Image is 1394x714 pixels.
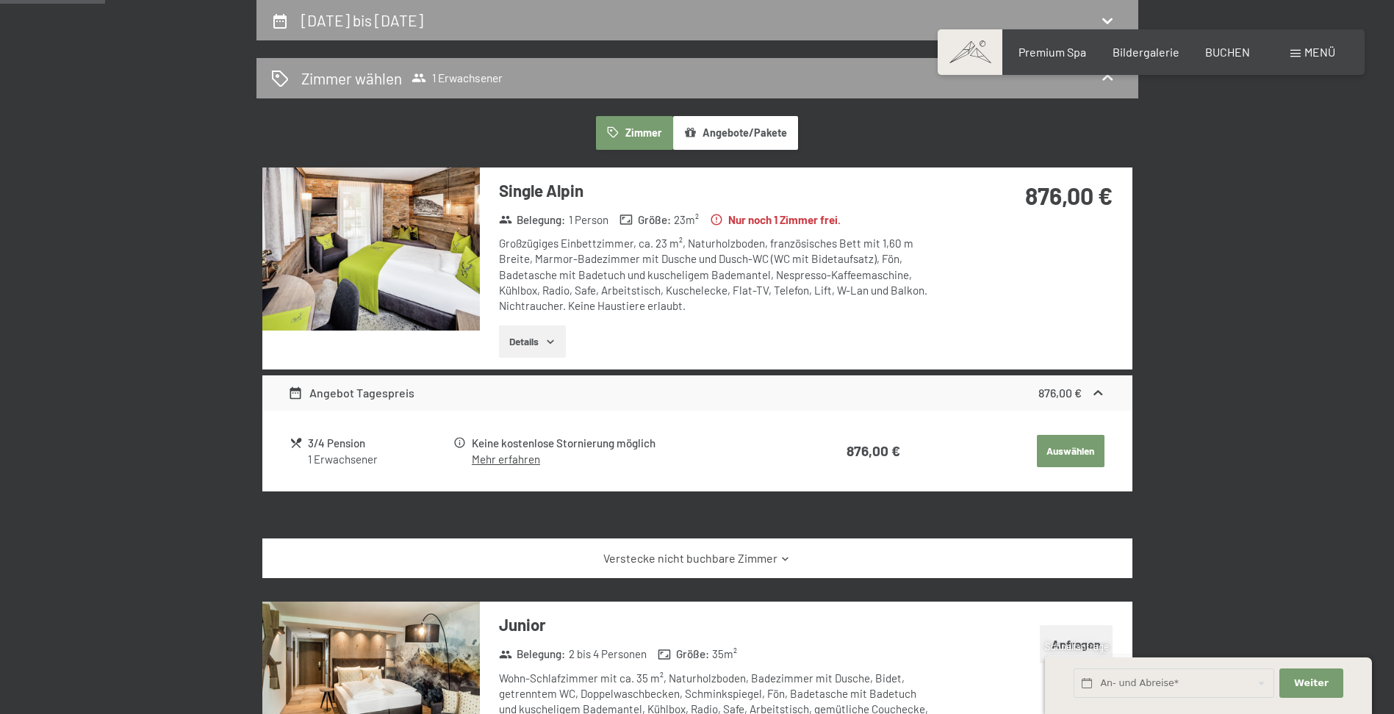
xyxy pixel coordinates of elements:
span: Menü [1304,45,1335,59]
strong: 876,00 € [847,442,900,459]
button: Zimmer [596,116,672,150]
strong: Nur noch 1 Zimmer frei. [710,212,841,228]
span: 2 bis 4 Personen [569,646,647,662]
h2: Zimmer wählen [301,68,402,89]
div: Großzügiges Einbettzimmer, ca. 23 m², Naturholzboden, französisches Bett mit 1,60 m Breite, Marmo... [499,236,936,314]
strong: Belegung : [499,212,566,228]
a: BUCHEN [1205,45,1250,59]
div: Keine kostenlose Stornierung möglich [472,435,777,452]
img: mss_renderimg.php [262,167,480,331]
h3: Junior [499,613,936,636]
a: Premium Spa [1018,45,1086,59]
span: 1 Person [569,212,608,228]
strong: Größe : [619,212,671,228]
div: 3/4 Pension [308,435,451,452]
span: 23 m² [674,212,699,228]
button: Details [499,325,566,358]
button: Anfragen [1040,625,1113,663]
div: Angebot Tagespreis876,00 € [262,375,1132,411]
button: Weiter [1279,668,1343,699]
strong: 876,00 € [1025,181,1113,209]
strong: Größe : [658,646,709,662]
strong: Belegung : [499,646,566,662]
div: Angebot Tagespreis [288,384,414,402]
h3: Single Alpin [499,179,936,202]
span: Weiter [1294,677,1329,690]
button: Auswählen [1037,435,1104,467]
a: Verstecke nicht buchbare Zimmer [288,550,1106,566]
div: 1 Erwachsener [308,452,451,467]
span: 35 m² [712,646,737,662]
button: Angebote/Pakete [673,116,798,150]
strong: 876,00 € [1038,386,1082,400]
span: 1 Erwachsener [412,71,503,85]
a: Bildergalerie [1113,45,1179,59]
span: Schnellanfrage [1045,641,1109,652]
a: Mehr erfahren [472,452,540,466]
h2: [DATE] bis [DATE] [301,11,423,29]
